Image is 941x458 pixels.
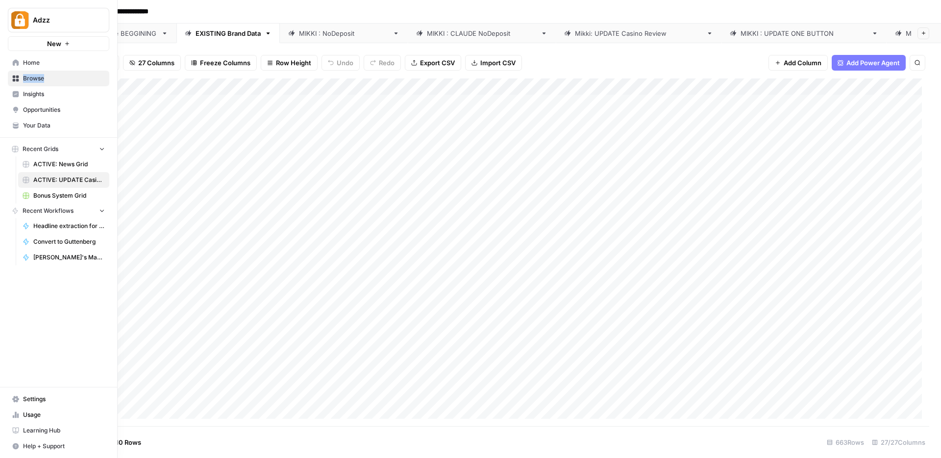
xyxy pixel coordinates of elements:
a: Bonus System Grid [18,188,109,204]
button: Recent Workflows [8,204,109,218]
a: [PERSON_NAME]'s Master: NoDeposit [18,250,109,265]
button: 27 Columns [123,55,181,71]
a: EXISTING Brand Data [176,24,280,43]
button: New [8,36,109,51]
span: Export CSV [420,58,455,68]
a: Settings [8,391,109,407]
span: Browse [23,74,105,83]
button: Add Column [768,55,828,71]
button: Freeze Columns [185,55,257,71]
div: [PERSON_NAME] : UPDATE ONE BUTTON [741,28,867,38]
span: Recent Workflows [23,206,74,215]
a: [PERSON_NAME]: UPDATE Casino Review [556,24,721,43]
span: Headline extraction for grid [33,222,105,230]
div: 27/27 Columns [868,434,929,450]
button: Redo [364,55,401,71]
span: Insights [23,90,105,99]
span: [PERSON_NAME]'s Master: NoDeposit [33,253,105,262]
span: Home [23,58,105,67]
a: Insights [8,86,109,102]
span: Bonus System Grid [33,191,105,200]
a: Home [8,55,109,71]
button: Export CSV [405,55,461,71]
a: Convert to Guttenberg [18,234,109,250]
span: 27 Columns [138,58,174,68]
span: Usage [23,410,105,419]
a: ACTIVE: News Grid [18,156,109,172]
a: [PERSON_NAME] : UPDATE ONE BUTTON [721,24,887,43]
a: [PERSON_NAME] : NoDeposit [280,24,408,43]
span: Import CSV [480,58,516,68]
span: Your Data [23,121,105,130]
a: Browse [8,71,109,86]
div: EXISTING Brand Data [196,28,261,38]
span: ACTIVE: News Grid [33,160,105,169]
div: [PERSON_NAME]: UPDATE Casino Review [575,28,702,38]
button: Undo [322,55,360,71]
button: Help + Support [8,438,109,454]
a: Headline extraction for grid [18,218,109,234]
a: Usage [8,407,109,423]
img: Adzz Logo [11,11,29,29]
span: Add Column [784,58,821,68]
a: Learning Hub [8,423,109,438]
button: Import CSV [465,55,522,71]
span: Adzz [33,15,92,25]
div: [PERSON_NAME] : [PERSON_NAME] [427,28,537,38]
div: [PERSON_NAME] : NoDeposit [299,28,389,38]
span: Undo [337,58,353,68]
div: 663 Rows [823,434,868,450]
span: Settings [23,395,105,404]
button: Row Height [261,55,318,71]
span: Learning Hub [23,426,105,435]
span: Help + Support [23,442,105,451]
a: ACTIVE: UPDATE Casino Reviews [18,172,109,188]
a: [PERSON_NAME] : [PERSON_NAME] [408,24,556,43]
span: Recent Grids [23,145,58,153]
a: Opportunities [8,102,109,118]
span: Add Power Agent [846,58,900,68]
a: Your Data [8,118,109,133]
span: Opportunities [23,105,105,114]
span: Row Height [276,58,311,68]
button: Workspace: Adzz [8,8,109,32]
button: Add Power Agent [832,55,906,71]
span: Add 10 Rows [102,437,141,447]
button: Recent Grids [8,142,109,156]
span: ACTIVE: UPDATE Casino Reviews [33,176,105,184]
span: Convert to Guttenberg [33,237,105,246]
span: Freeze Columns [200,58,250,68]
span: Redo [379,58,395,68]
span: New [47,39,61,49]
